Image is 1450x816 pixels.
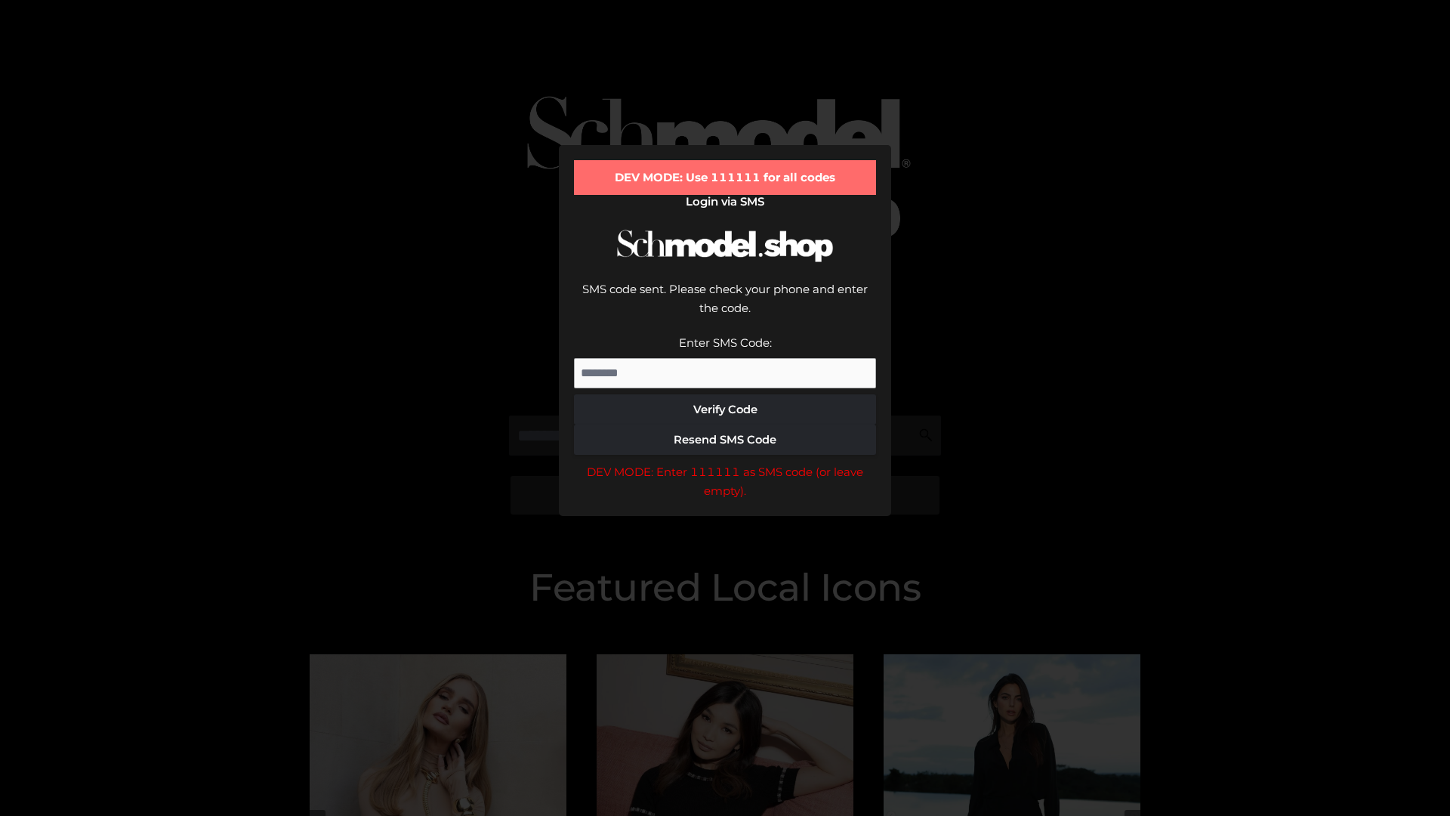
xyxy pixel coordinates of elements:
[679,335,772,350] label: Enter SMS Code:
[574,280,876,333] div: SMS code sent. Please check your phone and enter the code.
[574,462,876,501] div: DEV MODE: Enter 111111 as SMS code (or leave empty).
[574,394,876,425] button: Verify Code
[574,160,876,195] div: DEV MODE: Use 111111 for all codes
[612,216,838,276] img: Schmodel Logo
[574,195,876,209] h2: Login via SMS
[574,425,876,455] button: Resend SMS Code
